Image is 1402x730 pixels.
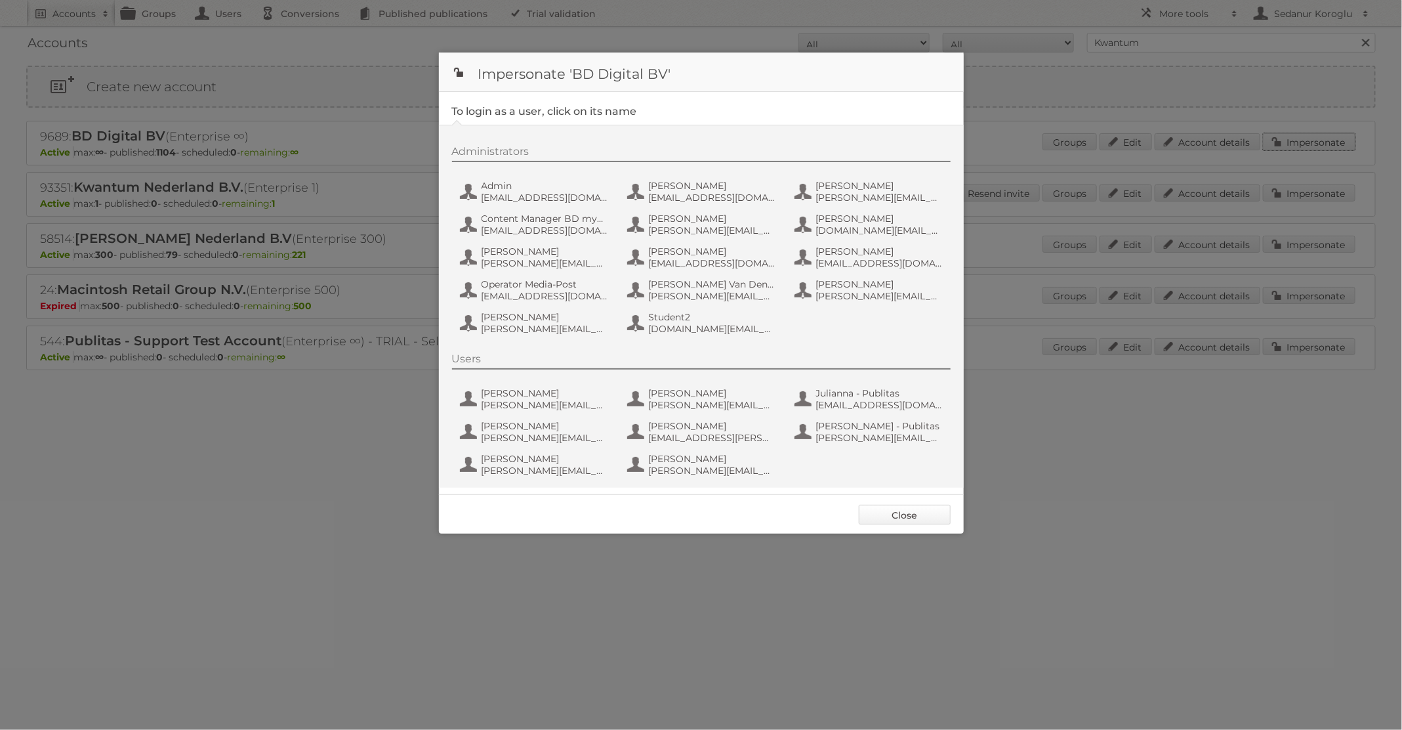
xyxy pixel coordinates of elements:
[793,419,947,445] button: [PERSON_NAME] - Publitas [PERSON_NAME][EMAIL_ADDRESS][DOMAIN_NAME]
[649,432,776,444] span: [EMAIL_ADDRESS][PERSON_NAME][DOMAIN_NAME]
[816,257,943,269] span: [EMAIL_ADDRESS][DOMAIN_NAME]
[452,145,951,162] div: Administrators
[482,420,609,432] span: [PERSON_NAME]
[459,244,613,270] button: [PERSON_NAME] [PERSON_NAME][EMAIL_ADDRESS][DOMAIN_NAME]
[626,244,780,270] button: [PERSON_NAME] [EMAIL_ADDRESS][DOMAIN_NAME]
[793,244,947,270] button: [PERSON_NAME] [EMAIL_ADDRESS][DOMAIN_NAME]
[459,179,613,205] button: Admin [EMAIL_ADDRESS][DOMAIN_NAME]
[649,399,776,411] span: [PERSON_NAME][EMAIL_ADDRESS][DOMAIN_NAME]
[459,211,613,238] button: Content Manager BD myShopi [EMAIL_ADDRESS][DOMAIN_NAME]
[459,310,613,336] button: [PERSON_NAME] [PERSON_NAME][EMAIL_ADDRESS][DOMAIN_NAME]
[626,419,780,445] button: [PERSON_NAME] [EMAIL_ADDRESS][PERSON_NAME][DOMAIN_NAME]
[649,387,776,399] span: [PERSON_NAME]
[816,432,943,444] span: [PERSON_NAME][EMAIL_ADDRESS][DOMAIN_NAME]
[626,386,780,412] button: [PERSON_NAME] [PERSON_NAME][EMAIL_ADDRESS][DOMAIN_NAME]
[649,213,776,225] span: [PERSON_NAME]
[816,420,943,432] span: [PERSON_NAME] - Publitas
[649,225,776,236] span: [PERSON_NAME][EMAIL_ADDRESS][DOMAIN_NAME]
[482,432,609,444] span: [PERSON_NAME][EMAIL_ADDRESS][PERSON_NAME][DOMAIN_NAME]
[816,213,943,225] span: [PERSON_NAME]
[793,277,947,303] button: [PERSON_NAME] [PERSON_NAME][EMAIL_ADDRESS][PERSON_NAME][DOMAIN_NAME]
[482,453,609,465] span: [PERSON_NAME]
[482,399,609,411] span: [PERSON_NAME][EMAIL_ADDRESS][DOMAIN_NAME]
[482,323,609,335] span: [PERSON_NAME][EMAIL_ADDRESS][DOMAIN_NAME]
[793,386,947,412] button: Julianna - Publitas [EMAIL_ADDRESS][DOMAIN_NAME]
[452,105,637,118] legend: To login as a user, click on its name
[459,386,613,412] button: [PERSON_NAME] [PERSON_NAME][EMAIL_ADDRESS][DOMAIN_NAME]
[649,420,776,432] span: [PERSON_NAME]
[816,278,943,290] span: [PERSON_NAME]
[626,277,780,303] button: [PERSON_NAME] Van Den [PERSON_NAME] [PERSON_NAME][EMAIL_ADDRESS][PERSON_NAME][DOMAIN_NAME]
[816,290,943,302] span: [PERSON_NAME][EMAIL_ADDRESS][PERSON_NAME][DOMAIN_NAME]
[649,257,776,269] span: [EMAIL_ADDRESS][DOMAIN_NAME]
[816,387,943,399] span: Julianna - Publitas
[626,310,780,336] button: Student2 [DOMAIN_NAME][EMAIL_ADDRESS][DOMAIN_NAME]
[859,505,951,525] a: Close
[649,246,776,257] span: [PERSON_NAME]
[649,278,776,290] span: [PERSON_NAME] Van Den [PERSON_NAME]
[439,53,964,92] h1: Impersonate 'BD Digital BV'
[816,192,943,204] span: [PERSON_NAME][EMAIL_ADDRESS][DOMAIN_NAME]
[482,213,609,225] span: Content Manager BD myShopi
[459,452,613,478] button: [PERSON_NAME] [PERSON_NAME][EMAIL_ADDRESS][DOMAIN_NAME]
[649,323,776,335] span: [DOMAIN_NAME][EMAIL_ADDRESS][DOMAIN_NAME]
[793,211,947,238] button: [PERSON_NAME] [DOMAIN_NAME][EMAIL_ADDRESS][DOMAIN_NAME]
[626,452,780,478] button: [PERSON_NAME] [PERSON_NAME][EMAIL_ADDRESS][DOMAIN_NAME]
[649,465,776,477] span: [PERSON_NAME][EMAIL_ADDRESS][DOMAIN_NAME]
[626,179,780,205] button: [PERSON_NAME] [EMAIL_ADDRESS][DOMAIN_NAME]
[649,453,776,465] span: [PERSON_NAME]
[816,180,943,192] span: [PERSON_NAME]
[816,225,943,236] span: [DOMAIN_NAME][EMAIL_ADDRESS][DOMAIN_NAME]
[626,211,780,238] button: [PERSON_NAME] [PERSON_NAME][EMAIL_ADDRESS][DOMAIN_NAME]
[459,277,613,303] button: Operator Media-Post [EMAIL_ADDRESS][DOMAIN_NAME]
[816,399,943,411] span: [EMAIL_ADDRESS][DOMAIN_NAME]
[482,257,609,269] span: [PERSON_NAME][EMAIL_ADDRESS][DOMAIN_NAME]
[452,353,951,370] div: Users
[482,225,609,236] span: [EMAIL_ADDRESS][DOMAIN_NAME]
[482,278,609,290] span: Operator Media-Post
[649,192,776,204] span: [EMAIL_ADDRESS][DOMAIN_NAME]
[816,246,943,257] span: [PERSON_NAME]
[482,246,609,257] span: [PERSON_NAME]
[482,311,609,323] span: [PERSON_NAME]
[482,180,609,192] span: Admin
[649,180,776,192] span: [PERSON_NAME]
[649,290,776,302] span: [PERSON_NAME][EMAIL_ADDRESS][PERSON_NAME][DOMAIN_NAME]
[793,179,947,205] button: [PERSON_NAME] [PERSON_NAME][EMAIL_ADDRESS][DOMAIN_NAME]
[649,311,776,323] span: Student2
[459,419,613,445] button: [PERSON_NAME] [PERSON_NAME][EMAIL_ADDRESS][PERSON_NAME][DOMAIN_NAME]
[482,192,609,204] span: [EMAIL_ADDRESS][DOMAIN_NAME]
[482,465,609,477] span: [PERSON_NAME][EMAIL_ADDRESS][DOMAIN_NAME]
[482,387,609,399] span: [PERSON_NAME]
[482,290,609,302] span: [EMAIL_ADDRESS][DOMAIN_NAME]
